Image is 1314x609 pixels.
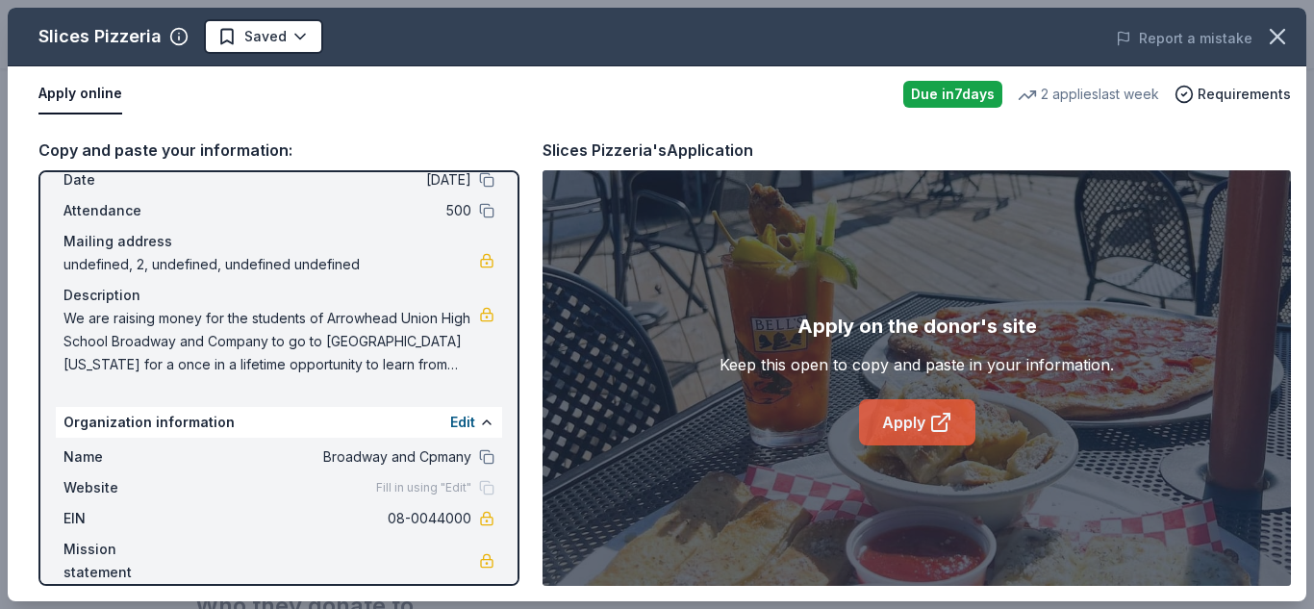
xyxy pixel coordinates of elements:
button: Report a mistake [1116,27,1252,50]
span: undefined, 2, undefined, undefined undefined [63,253,479,276]
div: Apply on the donor's site [797,311,1037,342]
div: Organization information [56,407,502,438]
span: We are raising money for the students of Arrowhead Union High School Broadway and Company to go t... [63,307,479,376]
span: Date [63,168,192,191]
span: Broadway and Cpmany [192,445,471,469]
button: Requirements [1175,83,1291,106]
div: Slices Pizzeria [38,21,162,52]
span: Attendance [63,199,192,222]
span: 08-0044000 [192,507,471,530]
span: EIN [63,507,192,530]
span: Saved [244,25,287,48]
div: Slices Pizzeria's Application [543,138,753,163]
span: [DATE] [192,168,471,191]
span: 500 [192,199,471,222]
div: Keep this open to copy and paste in your information. [720,353,1114,376]
div: Copy and paste your information: [38,138,519,163]
button: Saved [204,19,323,54]
div: Mailing address [63,230,494,253]
button: Edit [450,411,475,434]
button: Apply online [38,74,122,114]
div: 2 applies last week [1018,83,1159,106]
span: Name [63,445,192,469]
span: Requirements [1198,83,1291,106]
span: Website [63,476,192,499]
a: Apply [859,399,975,445]
span: Fill in using "Edit" [376,480,471,495]
span: Mission statement [63,538,192,584]
div: Due in 7 days [903,81,1002,108]
div: Description [63,284,494,307]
